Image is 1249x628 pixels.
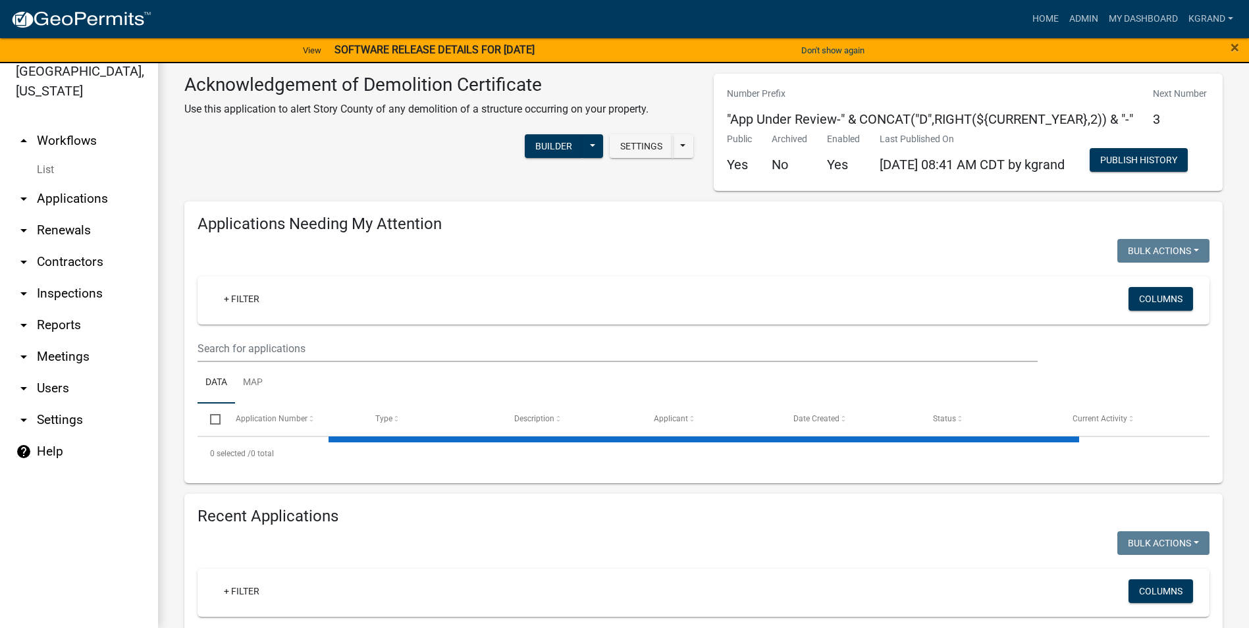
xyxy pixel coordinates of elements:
[1073,414,1127,423] span: Current Activity
[16,191,32,207] i: arrow_drop_down
[502,404,641,435] datatable-header-cell: Description
[198,335,1038,362] input: Search for applications
[16,133,32,149] i: arrow_drop_up
[727,157,752,172] h5: Yes
[184,74,649,96] h3: Acknowledgement of Demolition Certificate
[772,157,807,172] h5: No
[198,507,1209,526] h4: Recent Applications
[1231,39,1239,55] button: Close
[793,414,839,423] span: Date Created
[1231,38,1239,57] span: ×
[781,404,920,435] datatable-header-cell: Date Created
[1103,7,1183,32] a: My Dashboard
[184,101,649,117] p: Use this application to alert Story County of any demolition of a structure occurring on your pro...
[772,132,807,146] p: Archived
[1153,111,1207,127] h5: 3
[827,132,860,146] p: Enabled
[213,287,270,311] a: + Filter
[727,132,752,146] p: Public
[727,87,1133,101] p: Number Prefix
[1117,531,1209,555] button: Bulk Actions
[223,404,362,435] datatable-header-cell: Application Number
[362,404,502,435] datatable-header-cell: Type
[198,404,223,435] datatable-header-cell: Select
[525,134,583,158] button: Builder
[1183,7,1238,32] a: KGRAND
[1064,7,1103,32] a: Admin
[610,134,673,158] button: Settings
[1117,239,1209,263] button: Bulk Actions
[16,317,32,333] i: arrow_drop_down
[16,222,32,238] i: arrow_drop_down
[933,414,956,423] span: Status
[920,404,1060,435] datatable-header-cell: Status
[827,157,860,172] h5: Yes
[198,437,1209,470] div: 0 total
[880,157,1065,172] span: [DATE] 08:41 AM CDT by kgrand
[16,412,32,428] i: arrow_drop_down
[213,579,270,603] a: + Filter
[514,414,554,423] span: Description
[641,404,781,435] datatable-header-cell: Applicant
[210,449,251,458] span: 0 selected /
[16,380,32,396] i: arrow_drop_down
[16,254,32,270] i: arrow_drop_down
[16,286,32,301] i: arrow_drop_down
[1090,155,1188,166] wm-modal-confirm: Workflow Publish History
[880,132,1065,146] p: Last Published On
[375,414,392,423] span: Type
[727,111,1133,127] h5: "App Under Review-" & CONCAT("D",RIGHT(${CURRENT_YEAR},2)) & "-"
[236,414,307,423] span: Application Number
[16,444,32,459] i: help
[16,349,32,365] i: arrow_drop_down
[1129,287,1193,311] button: Columns
[298,39,327,61] a: View
[334,43,535,56] strong: SOFTWARE RELEASE DETAILS FOR [DATE]
[796,39,870,61] button: Don't show again
[198,362,235,404] a: Data
[1090,148,1188,172] button: Publish History
[1027,7,1064,32] a: Home
[198,215,1209,234] h4: Applications Needing My Attention
[235,362,271,404] a: Map
[1153,87,1207,101] p: Next Number
[1129,579,1193,603] button: Columns
[654,414,688,423] span: Applicant
[1060,404,1200,435] datatable-header-cell: Current Activity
